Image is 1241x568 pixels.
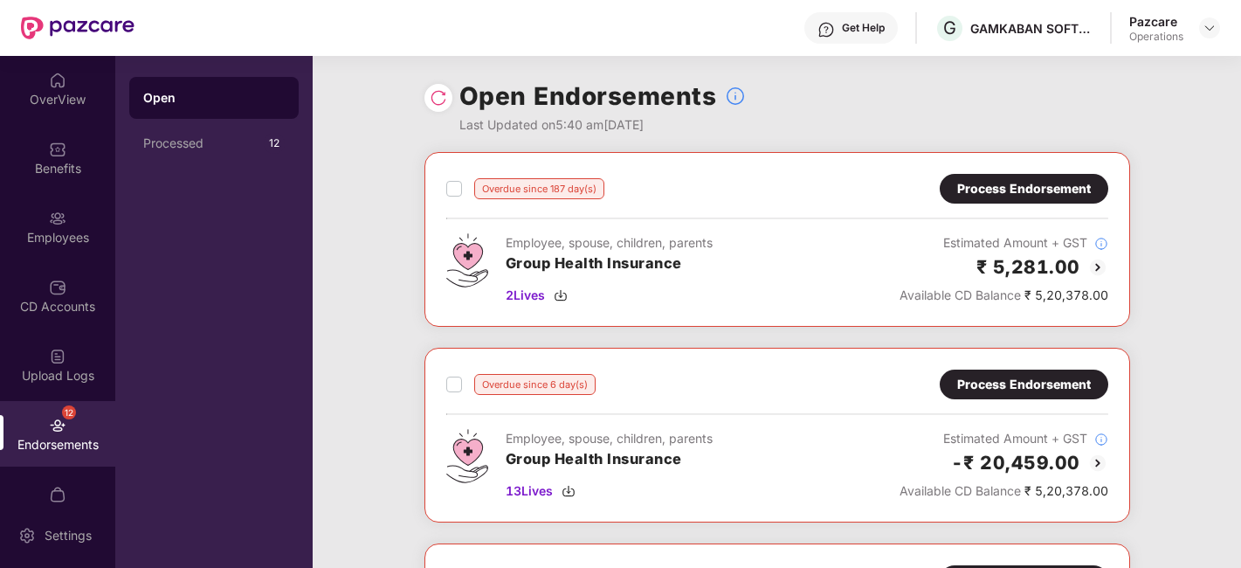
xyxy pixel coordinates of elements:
[900,481,1108,501] div: ₹ 5,20,378.00
[725,86,746,107] img: svg+xml;base64,PHN2ZyBpZD0iSW5mb18tXzMyeDMyIiBkYXRhLW5hbWU9IkluZm8gLSAzMngzMiIgeG1sbnM9Imh0dHA6Ly...
[1087,453,1108,474] img: svg+xml;base64,PHN2ZyBpZD0iQmFjay0yMHgyMCIgeG1sbnM9Imh0dHA6Ly93d3cudzMub3JnLzIwMDAvc3ZnIiB3aWR0aD...
[474,178,604,199] div: Overdue since 187 day(s)
[39,527,97,544] div: Settings
[842,21,885,35] div: Get Help
[900,287,1021,302] span: Available CD Balance
[957,375,1091,394] div: Process Endorsement
[459,77,717,115] h1: Open Endorsements
[976,253,1080,281] h2: ₹ 5,281.00
[900,429,1108,448] div: Estimated Amount + GST
[446,429,488,483] img: svg+xml;base64,PHN2ZyB4bWxucz0iaHR0cDovL3d3dy53My5vcmcvMjAwMC9zdmciIHdpZHRoPSI0Ny43MTQiIGhlaWdodD...
[900,233,1108,253] div: Estimated Amount + GST
[143,89,285,107] div: Open
[1094,237,1108,251] img: svg+xml;base64,PHN2ZyBpZD0iSW5mb18tXzMyeDMyIiBkYXRhLW5hbWU9IkluZm8gLSAzMngzMiIgeG1sbnM9Imh0dHA6Ly...
[554,288,568,302] img: svg+xml;base64,PHN2ZyBpZD0iRG93bmxvYWQtMzJ4MzIiIHhtbG5zPSJodHRwOi8vd3d3LnczLm9yZy8yMDAwL3N2ZyIgd2...
[970,20,1093,37] div: GAMKABAN SOFTWARE PRIVATE LIMITED
[1203,21,1217,35] img: svg+xml;base64,PHN2ZyBpZD0iRHJvcGRvd24tMzJ4MzIiIHhtbG5zPSJodHRwOi8vd3d3LnczLm9yZy8yMDAwL3N2ZyIgd2...
[951,448,1080,477] h2: -₹ 20,459.00
[49,141,66,158] img: svg+xml;base64,PHN2ZyBpZD0iQmVuZWZpdHMiIHhtbG5zPSJodHRwOi8vd3d3LnczLm9yZy8yMDAwL3N2ZyIgd2lkdGg9Ij...
[506,253,713,275] h3: Group Health Insurance
[900,483,1021,498] span: Available CD Balance
[1129,13,1183,30] div: Pazcare
[1094,433,1108,447] img: svg+xml;base64,PHN2ZyBpZD0iSW5mb18tXzMyeDMyIiBkYXRhLW5hbWU9IkluZm8gLSAzMngzMiIgeG1sbnM9Imh0dHA6Ly...
[506,233,713,253] div: Employee, spouse, children, parents
[817,21,835,38] img: svg+xml;base64,PHN2ZyBpZD0iSGVscC0zMngzMiIgeG1sbnM9Imh0dHA6Ly93d3cudzMub3JnLzIwMDAvc3ZnIiB3aWR0aD...
[430,89,447,107] img: svg+xml;base64,PHN2ZyBpZD0iUmVsb2FkLTMyeDMyIiB4bWxucz0iaHR0cDovL3d3dy53My5vcmcvMjAwMC9zdmciIHdpZH...
[459,115,747,135] div: Last Updated on 5:40 am[DATE]
[49,279,66,296] img: svg+xml;base64,PHN2ZyBpZD0iQ0RfQWNjb3VudHMiIGRhdGEtbmFtZT0iQ0QgQWNjb3VudHMiIHhtbG5zPSJodHRwOi8vd3...
[446,233,488,287] img: svg+xml;base64,PHN2ZyB4bWxucz0iaHR0cDovL3d3dy53My5vcmcvMjAwMC9zdmciIHdpZHRoPSI0Ny43MTQiIGhlaWdodD...
[506,286,545,305] span: 2 Lives
[49,486,66,503] img: svg+xml;base64,PHN2ZyBpZD0iTXlfT3JkZXJzIiBkYXRhLW5hbWU9Ik15IE9yZGVycyIgeG1sbnM9Imh0dHA6Ly93d3cudz...
[143,136,264,150] div: Processed
[49,348,66,365] img: svg+xml;base64,PHN2ZyBpZD0iVXBsb2FkX0xvZ3MiIGRhdGEtbmFtZT0iVXBsb2FkIExvZ3MiIHhtbG5zPSJodHRwOi8vd3...
[943,17,956,38] span: G
[506,448,713,471] h3: Group Health Insurance
[1129,30,1183,44] div: Operations
[49,417,66,434] img: svg+xml;base64,PHN2ZyBpZD0iRW5kb3JzZW1lbnRzIiB4bWxucz0iaHR0cDovL3d3dy53My5vcmcvMjAwMC9zdmciIHdpZH...
[506,481,553,501] span: 13 Lives
[957,179,1091,198] div: Process Endorsement
[474,374,596,395] div: Overdue since 6 day(s)
[1087,257,1108,278] img: svg+xml;base64,PHN2ZyBpZD0iQmFjay0yMHgyMCIgeG1sbnM9Imh0dHA6Ly93d3cudzMub3JnLzIwMDAvc3ZnIiB3aWR0aD...
[562,484,576,498] img: svg+xml;base64,PHN2ZyBpZD0iRG93bmxvYWQtMzJ4MzIiIHhtbG5zPSJodHRwOi8vd3d3LnczLm9yZy8yMDAwL3N2ZyIgd2...
[900,286,1108,305] div: ₹ 5,20,378.00
[264,133,285,154] div: 12
[21,17,134,39] img: New Pazcare Logo
[18,527,36,544] img: svg+xml;base64,PHN2ZyBpZD0iU2V0dGluZy0yMHgyMCIgeG1sbnM9Imh0dHA6Ly93d3cudzMub3JnLzIwMDAvc3ZnIiB3aW...
[506,429,713,448] div: Employee, spouse, children, parents
[62,405,76,419] div: 12
[49,72,66,89] img: svg+xml;base64,PHN2ZyBpZD0iSG9tZSIgeG1sbnM9Imh0dHA6Ly93d3cudzMub3JnLzIwMDAvc3ZnIiB3aWR0aD0iMjAiIG...
[49,210,66,227] img: svg+xml;base64,PHN2ZyBpZD0iRW1wbG95ZWVzIiB4bWxucz0iaHR0cDovL3d3dy53My5vcmcvMjAwMC9zdmciIHdpZHRoPS...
